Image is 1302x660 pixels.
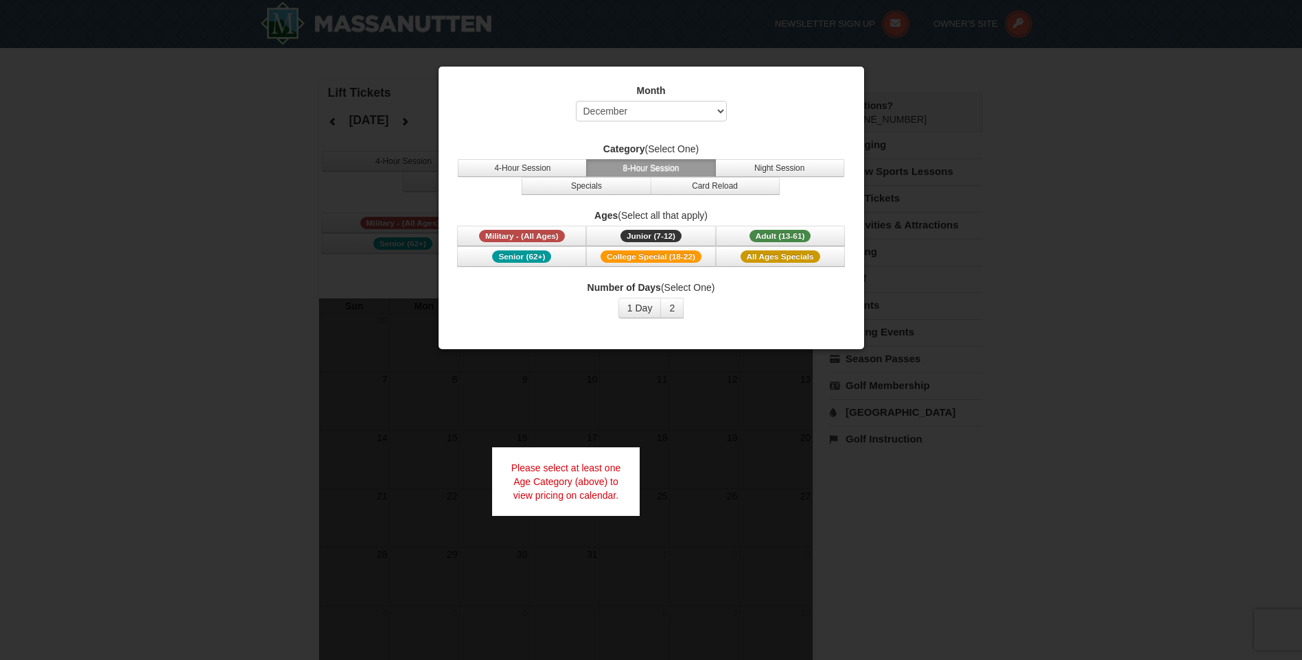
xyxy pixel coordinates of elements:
[660,298,684,318] button: 2
[456,209,847,222] label: (Select all that apply)
[620,230,682,242] span: Junior (7-12)
[586,159,715,177] button: 8-Hour Session
[651,177,780,195] button: Card Reload
[588,282,661,293] strong: Number of Days
[637,85,666,96] strong: Month
[458,159,587,177] button: 4-Hour Session
[492,250,551,263] span: Senior (62+)
[456,142,847,156] label: (Select One)
[522,177,651,195] button: Specials
[492,447,640,516] div: Please select at least one Age Category (above) to view pricing on calendar.
[749,230,811,242] span: Adult (13-61)
[457,246,586,267] button: Senior (62+)
[586,246,715,267] button: College Special (18-22)
[601,250,701,263] span: College Special (18-22)
[603,143,645,154] strong: Category
[716,246,845,267] button: All Ages Specials
[716,226,845,246] button: Adult (13-61)
[457,226,586,246] button: Military - (All Ages)
[479,230,565,242] span: Military - (All Ages)
[594,210,618,221] strong: Ages
[741,250,820,263] span: All Ages Specials
[586,226,715,246] button: Junior (7-12)
[456,281,847,294] label: (Select One)
[715,159,844,177] button: Night Session
[618,298,662,318] button: 1 Day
